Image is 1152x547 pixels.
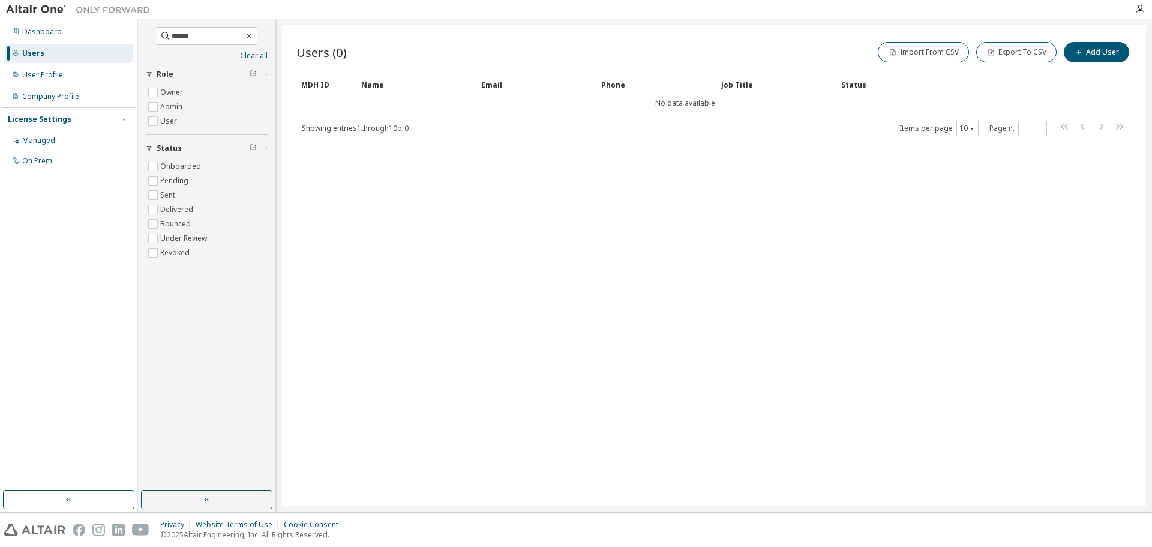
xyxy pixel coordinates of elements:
[146,135,268,162] button: Status
[22,136,55,145] div: Managed
[160,174,191,188] label: Pending
[157,70,173,79] span: Role
[1064,42,1129,62] button: Add User
[8,115,71,124] div: License Settings
[160,85,185,100] label: Owner
[146,51,268,61] a: Clear all
[959,124,976,133] button: 10
[73,524,85,536] img: facebook.svg
[160,246,192,260] label: Revoked
[361,75,472,94] div: Name
[160,159,203,174] label: Onboarded
[160,231,209,246] label: Under Review
[92,524,105,536] img: instagram.svg
[22,27,62,37] div: Dashboard
[22,49,44,58] div: Users
[721,75,832,94] div: Job Title
[601,75,712,94] div: Phone
[160,520,196,530] div: Privacy
[296,44,347,61] span: Users (0)
[302,123,409,133] span: Showing entries 1 through 10 of 0
[112,524,125,536] img: linkedin.svg
[160,188,178,202] label: Sent
[4,524,65,536] img: altair_logo.svg
[146,61,268,88] button: Role
[160,530,346,540] p: © 2025 Altair Engineering, Inc. All Rights Reserved.
[301,75,352,94] div: MDH ID
[841,75,1069,94] div: Status
[196,520,284,530] div: Website Terms of Use
[296,94,1074,112] td: No data available
[132,524,149,536] img: youtube.svg
[160,114,179,128] label: User
[22,156,52,166] div: On Prem
[481,75,592,94] div: Email
[160,217,193,231] label: Bounced
[976,42,1057,62] button: Export To CSV
[899,121,979,136] span: Items per page
[6,4,156,16] img: Altair One
[22,92,79,101] div: Company Profile
[284,520,346,530] div: Cookie Consent
[22,70,63,80] div: User Profile
[250,144,257,153] span: Clear filter
[160,100,185,114] label: Admin
[878,42,969,62] button: Import From CSV
[157,144,182,153] span: Status
[989,121,1047,136] span: Page n.
[160,202,196,217] label: Delivered
[250,70,257,79] span: Clear filter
